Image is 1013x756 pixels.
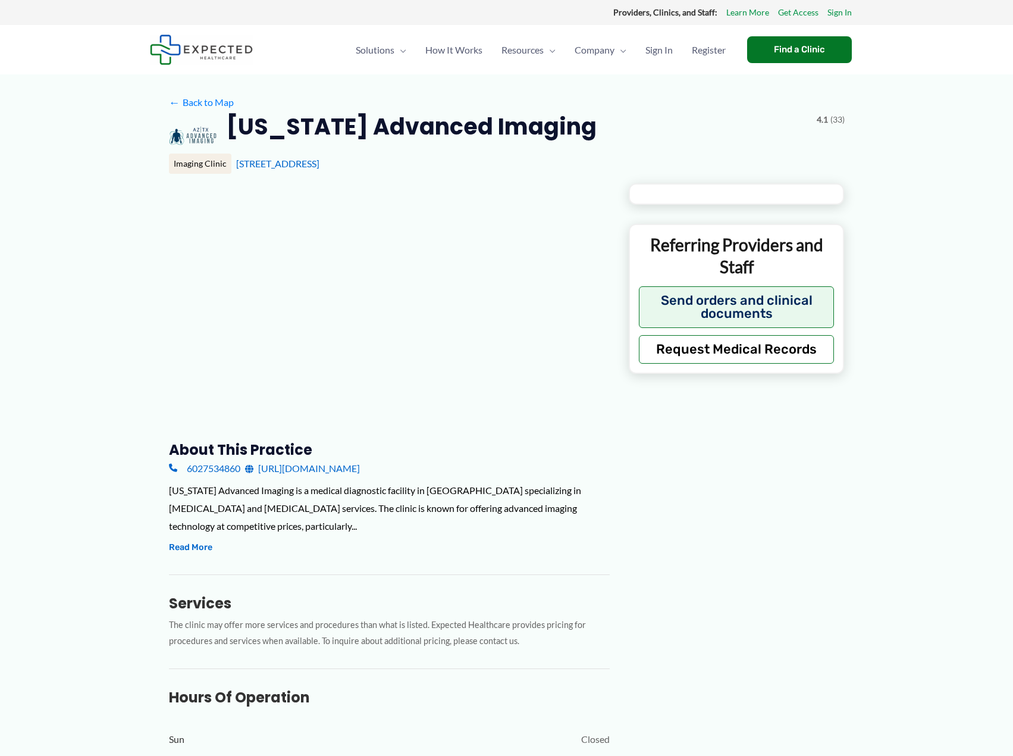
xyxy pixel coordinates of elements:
a: ←Back to Map [169,93,234,111]
nav: Primary Site Navigation [346,29,735,71]
span: ← [169,96,180,108]
span: Sign In [645,29,673,71]
span: Menu Toggle [394,29,406,71]
p: The clinic may offer more services and procedures than what is listed. Expected Healthcare provid... [169,617,610,649]
a: ResourcesMenu Toggle [492,29,565,71]
span: Register [692,29,726,71]
a: Sign In [636,29,682,71]
a: Get Access [778,5,818,20]
span: Solutions [356,29,394,71]
span: Closed [581,730,610,748]
div: [US_STATE] Advanced Imaging is a medical diagnostic facility in [GEOGRAPHIC_DATA] specializing in... [169,482,610,535]
span: Menu Toggle [544,29,556,71]
h3: About this practice [169,441,610,459]
button: Read More [169,541,212,555]
button: Request Medical Records [639,335,835,364]
a: Learn More [726,5,769,20]
span: Company [575,29,614,71]
span: (33) [830,112,845,127]
button: Send orders and clinical documents [639,286,835,328]
p: Referring Providers and Staff [639,234,835,277]
a: 6027534860 [169,460,240,477]
a: Register [682,29,735,71]
img: Expected Healthcare Logo - side, dark font, small [150,35,253,65]
span: Menu Toggle [614,29,626,71]
span: Sun [169,730,184,748]
h3: Services [169,594,610,613]
a: [STREET_ADDRESS] [236,158,319,169]
h3: Hours of Operation [169,688,610,707]
div: Imaging Clinic [169,154,231,174]
a: CompanyMenu Toggle [565,29,636,71]
a: How It Works [416,29,492,71]
a: Find a Clinic [747,36,852,63]
a: Sign In [827,5,852,20]
a: SolutionsMenu Toggle [346,29,416,71]
span: Resources [501,29,544,71]
span: 4.1 [817,112,828,127]
span: How It Works [425,29,482,71]
a: [URL][DOMAIN_NAME] [245,460,360,477]
strong: Providers, Clinics, and Staff: [613,7,717,17]
h2: [US_STATE] Advanced Imaging [226,112,597,141]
